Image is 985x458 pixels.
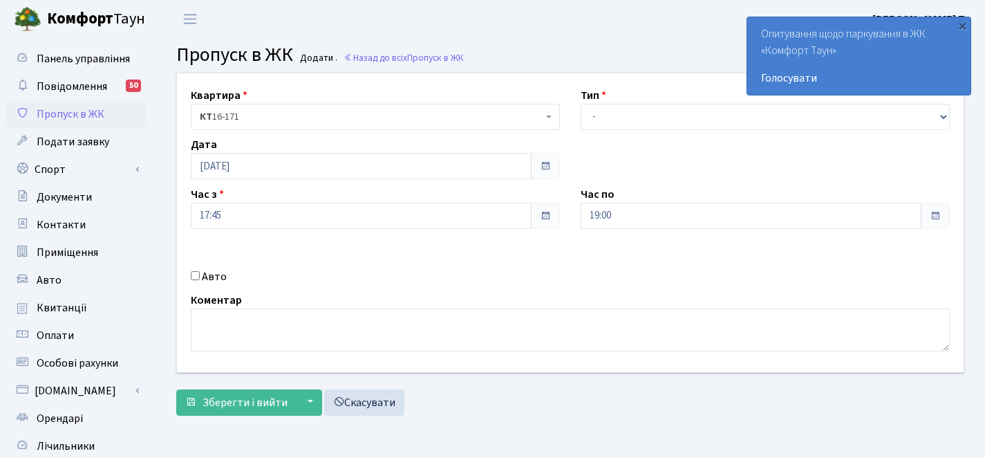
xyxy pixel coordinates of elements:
a: Приміщення [7,239,145,266]
a: Пропуск в ЖК [7,100,145,128]
a: Особові рахунки [7,349,145,377]
a: [DOMAIN_NAME] [7,377,145,405]
label: Коментар [191,292,242,309]
a: Скасувати [324,390,404,416]
div: × [955,19,969,33]
label: Авто [202,268,227,285]
span: Оплати [37,328,74,343]
a: Назад до всіхПропуск в ЖК [344,51,464,64]
span: Авто [37,273,62,288]
a: Документи [7,183,145,211]
span: Приміщення [37,245,98,260]
a: Подати заявку [7,128,145,156]
span: Пропуск в ЖК [176,41,293,68]
a: Повідомлення50 [7,73,145,100]
span: Орендарі [37,411,83,426]
span: Пропуск в ЖК [407,51,464,64]
a: Панель управління [7,45,145,73]
a: Оплати [7,322,145,349]
span: Пропуск в ЖК [37,107,104,122]
label: Дата [191,136,217,153]
small: Додати . [297,53,337,64]
b: Комфорт [47,8,113,30]
a: [PERSON_NAME] П. [872,11,968,28]
a: Авто [7,266,145,294]
span: Повідомлення [37,79,107,94]
span: Зберегти і вийти [203,395,288,410]
label: Тип [581,87,606,104]
a: Орендарі [7,405,145,432]
div: 50 [126,80,141,92]
span: <b>КТ</b>&nbsp;&nbsp;&nbsp;&nbsp;16-171 [191,104,560,130]
a: Контакти [7,211,145,239]
label: Час з [191,186,224,203]
button: Переключити навігацію [173,8,207,30]
span: Контакти [37,217,86,232]
span: Подати заявку [37,134,109,149]
label: Квартира [191,87,247,104]
span: Квитанції [37,300,87,315]
a: Голосувати [761,70,957,86]
a: Квитанції [7,294,145,322]
span: Документи [37,190,92,205]
span: Панель управління [37,51,130,66]
button: Зберегти і вийти [176,390,297,416]
span: Таун [47,8,145,31]
div: Опитування щодо паркування в ЖК «Комфорт Таун» [747,17,970,95]
span: <b>КТ</b>&nbsp;&nbsp;&nbsp;&nbsp;16-171 [200,110,543,124]
span: Лічильники [37,439,95,454]
b: [PERSON_NAME] П. [872,12,968,27]
span: Особові рахунки [37,356,118,371]
b: КТ [200,110,212,124]
img: logo.png [14,6,41,33]
label: Час по [581,186,615,203]
a: Спорт [7,156,145,183]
